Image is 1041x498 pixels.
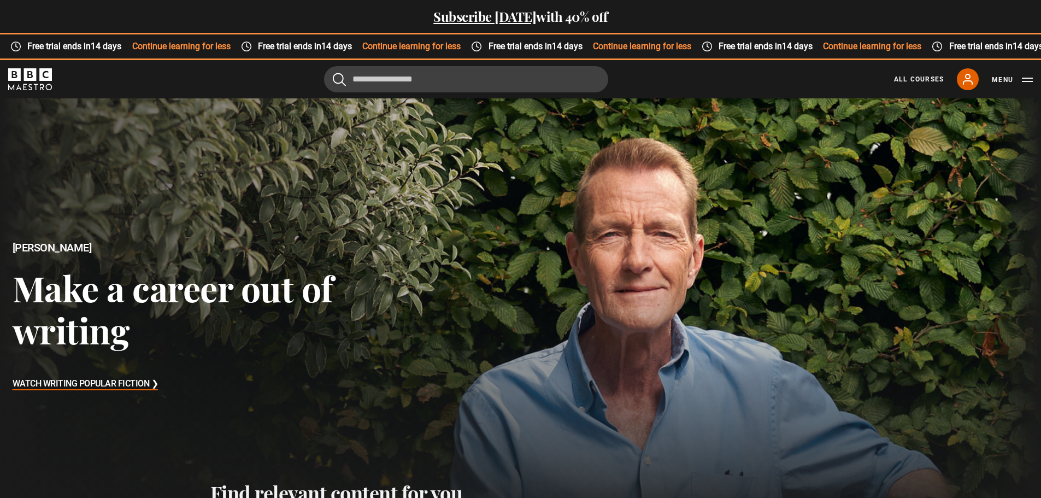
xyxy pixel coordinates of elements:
[433,8,536,25] a: Subscribe [DATE]
[550,41,581,51] time: 14 days
[894,74,944,84] a: All Courses
[690,40,920,53] div: Continue learning for less
[460,40,690,53] div: Continue learning for less
[229,40,460,53] div: Continue learning for less
[13,242,417,254] h2: [PERSON_NAME]
[324,66,608,92] input: Search
[781,41,811,51] time: 14 days
[8,68,52,90] svg: BBC Maestro
[992,74,1033,85] button: Toggle navigation
[13,376,158,392] h3: Watch Writing Popular Fiction ❯
[20,40,131,53] span: Free trial ends in
[711,40,821,53] span: Free trial ends in
[333,72,346,86] button: Submit the search query
[13,267,417,351] h3: Make a career out of writing
[90,41,120,51] time: 14 days
[481,40,591,53] span: Free trial ends in
[320,41,350,51] time: 14 days
[250,40,361,53] span: Free trial ends in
